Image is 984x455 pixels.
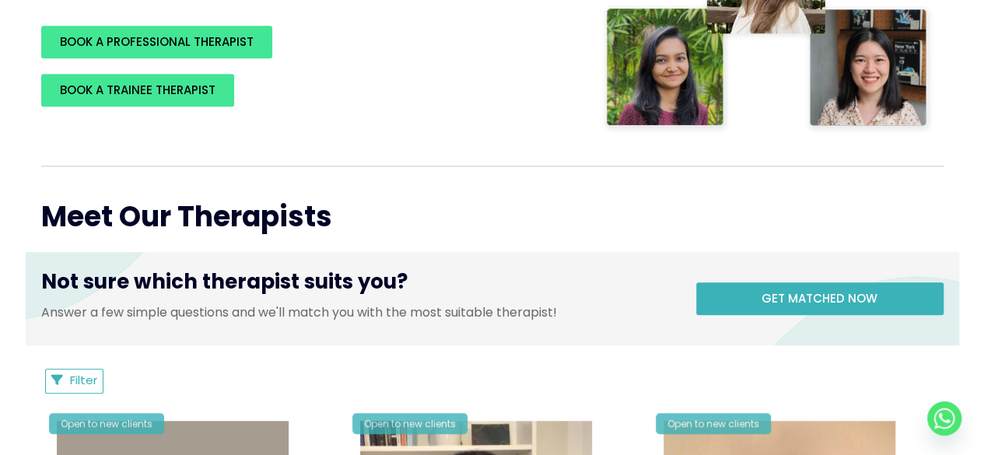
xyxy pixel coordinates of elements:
[41,74,234,107] a: BOOK A TRAINEE THERAPIST
[60,82,215,98] span: BOOK A TRAINEE THERAPIST
[41,197,332,236] span: Meet Our Therapists
[45,369,104,394] button: Filter Listings
[927,401,961,436] a: Whatsapp
[352,413,467,434] div: Open to new clients
[762,290,877,306] span: Get matched now
[70,372,97,388] span: Filter
[656,413,771,434] div: Open to new clients
[41,268,673,303] h3: Not sure which therapist suits you?
[41,303,673,321] p: Answer a few simple questions and we'll match you with the most suitable therapist!
[49,413,164,434] div: Open to new clients
[696,282,944,315] a: Get matched now
[41,26,272,58] a: BOOK A PROFESSIONAL THERAPIST
[60,33,254,50] span: BOOK A PROFESSIONAL THERAPIST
